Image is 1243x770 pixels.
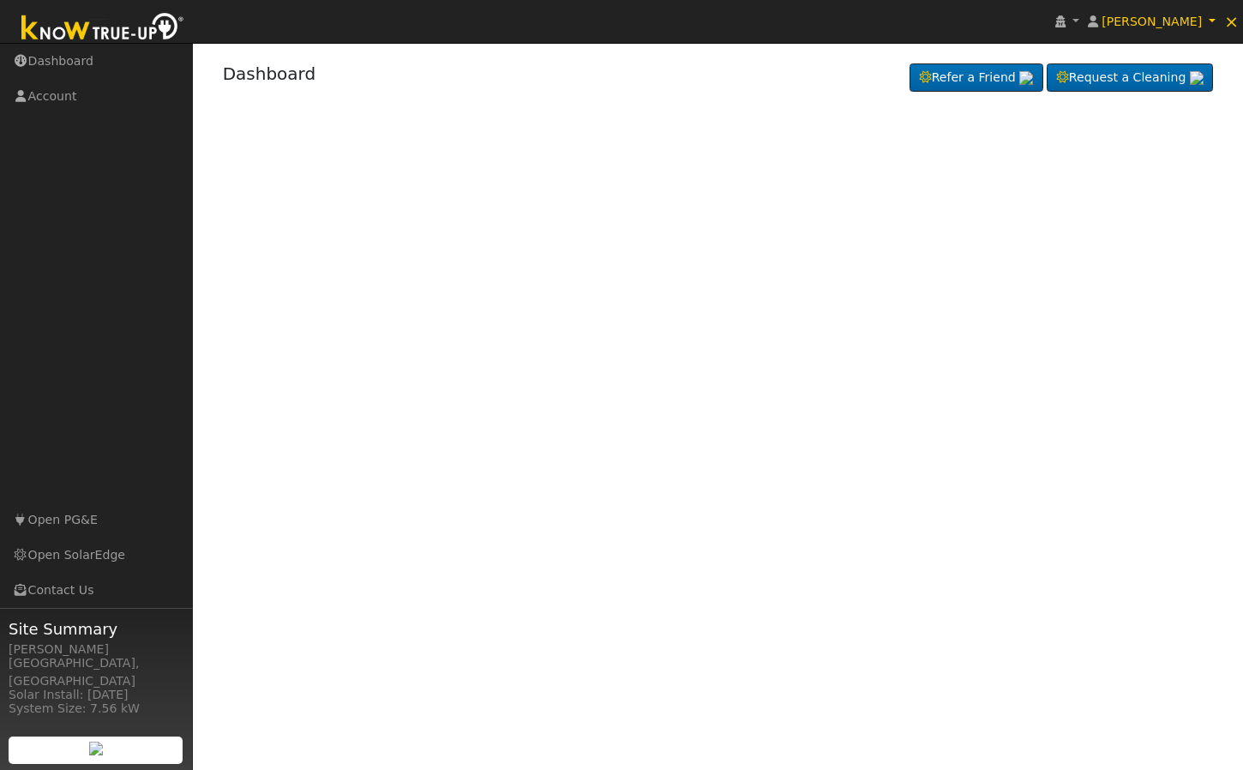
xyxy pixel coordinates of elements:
img: retrieve [1190,71,1204,85]
img: retrieve [1019,71,1033,85]
div: Solar Install: [DATE] [9,686,183,704]
img: retrieve [89,742,103,755]
img: Know True-Up [13,9,193,48]
div: [GEOGRAPHIC_DATA], [GEOGRAPHIC_DATA] [9,654,183,690]
div: System Size: 7.56 kW [9,700,183,718]
a: Request a Cleaning [1047,63,1213,93]
div: [PERSON_NAME] [9,641,183,659]
span: [PERSON_NAME] [1102,15,1202,28]
span: Site Summary [9,617,183,641]
span: × [1224,11,1239,32]
a: Refer a Friend [910,63,1043,93]
a: Dashboard [223,63,316,84]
